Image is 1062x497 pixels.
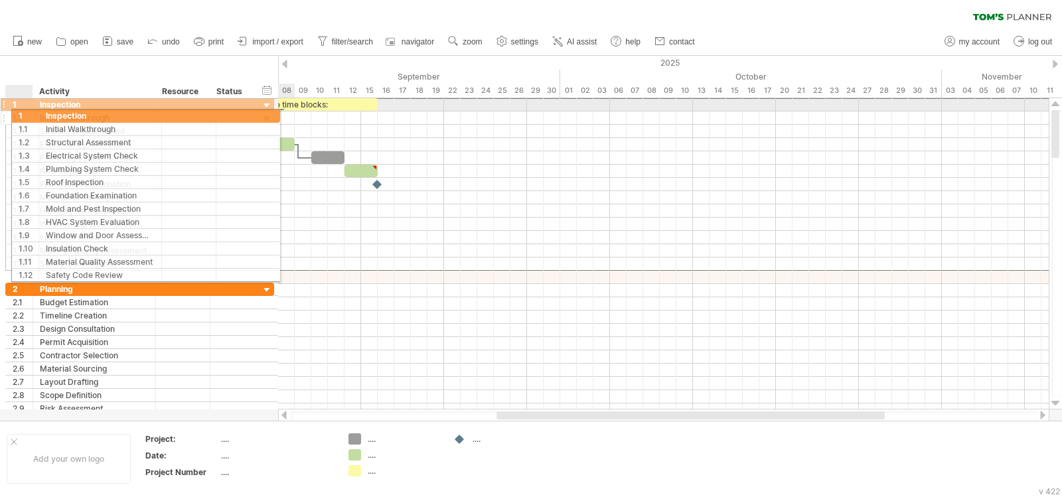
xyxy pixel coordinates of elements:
[445,33,486,50] a: zoom
[1008,84,1025,98] div: Friday, 7 November 2025
[411,84,427,98] div: Thursday, 18 September 2025
[402,37,434,46] span: navigator
[444,84,461,98] div: Monday, 22 September 2025
[295,84,311,98] div: Tuesday, 9 September 2025
[252,37,303,46] span: import / export
[40,178,149,190] div: Foundation Examination
[368,465,440,476] div: ....
[40,309,149,322] div: Timeline Creation
[13,231,33,244] div: 1.10
[40,218,149,230] div: Window and Door Assessment
[40,244,149,257] div: Material Quality Assessment
[493,33,542,50] a: settings
[40,296,149,309] div: Budget Estimation
[494,84,510,98] div: Thursday, 25 September 2025
[208,37,224,46] span: print
[676,84,693,98] div: Friday, 10 October 2025
[941,33,1004,50] a: my account
[40,165,149,177] div: Roof Inspection
[13,204,33,217] div: 1.8
[39,85,148,98] div: Activity
[40,151,149,164] div: Plumbing System Check
[311,151,344,164] div: ​
[40,111,149,124] div: Initial Walkthrough
[13,191,33,204] div: 1.7
[216,85,246,98] div: Status
[1010,33,1056,50] a: log out
[776,84,793,98] div: Monday, 20 October 2025
[510,84,527,98] div: Friday, 26 September 2025
[384,33,438,50] a: navigator
[311,84,328,98] div: Wednesday, 10 September 2025
[842,84,859,98] div: Friday, 24 October 2025
[875,84,892,98] div: Tuesday, 28 October 2025
[13,138,33,151] div: 1.3
[7,434,131,484] div: Add your own logo
[463,37,482,46] span: zoom
[13,362,33,375] div: 2.6
[958,84,975,98] div: Tuesday, 4 November 2025
[13,257,33,270] div: 1.12
[669,37,695,46] span: contact
[859,84,875,98] div: Monday, 27 October 2025
[560,84,577,98] div: Wednesday, 1 October 2025
[145,450,218,461] div: Date:
[759,84,776,98] div: Friday, 17 October 2025
[710,84,726,98] div: Tuesday, 14 October 2025
[826,84,842,98] div: Thursday, 23 October 2025
[40,283,149,295] div: Planning
[40,204,149,217] div: HVAC System Evaluation
[1039,486,1060,496] div: v 422
[892,84,909,98] div: Wednesday, 29 October 2025
[40,125,149,137] div: Structural Assessment
[13,218,33,230] div: 1.9
[13,389,33,401] div: 2.8
[40,231,149,244] div: Insulation Check
[40,376,149,388] div: Layout Drafting
[40,98,149,111] div: Inspection
[40,349,149,362] div: Contractor Selection
[925,84,942,98] div: Friday, 31 October 2025
[40,402,149,415] div: Risk Assessment
[344,84,361,98] div: Friday, 12 September 2025
[13,402,33,415] div: 2.9
[40,322,149,335] div: Design Consultation
[511,37,538,46] span: settings
[1028,37,1052,46] span: log out
[909,84,925,98] div: Thursday, 30 October 2025
[27,37,42,46] span: new
[221,433,333,445] div: ....
[378,84,394,98] div: Tuesday, 16 September 2025
[473,433,545,445] div: ....
[959,37,1000,46] span: my account
[13,336,33,348] div: 2.4
[610,84,627,98] div: Monday, 6 October 2025
[278,84,295,98] div: Monday, 8 September 2025
[190,33,228,50] a: print
[40,138,149,151] div: Electrical System Check
[13,349,33,362] div: 2.5
[195,70,560,84] div: September 2025
[221,466,333,478] div: ....
[328,84,344,98] div: Thursday, 11 September 2025
[477,84,494,98] div: Wednesday, 24 September 2025
[13,283,33,295] div: 2
[13,125,33,137] div: 1.2
[942,84,958,98] div: Monday, 3 November 2025
[567,37,597,46] span: AI assist
[461,84,477,98] div: Tuesday, 23 September 2025
[40,389,149,401] div: Scope Definition
[549,33,601,50] a: AI assist
[693,84,710,98] div: Monday, 13 October 2025
[627,84,643,98] div: Tuesday, 7 October 2025
[221,450,333,461] div: ....
[162,37,180,46] span: undo
[117,37,133,46] span: save
[195,98,378,111] div: example time blocks:
[368,433,440,445] div: ....
[368,449,440,461] div: ....
[162,85,202,98] div: Resource
[13,309,33,322] div: 2.2
[13,244,33,257] div: 1.11
[13,151,33,164] div: 1.4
